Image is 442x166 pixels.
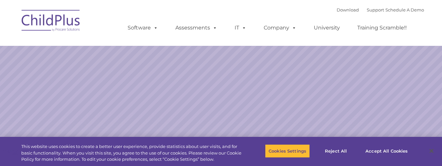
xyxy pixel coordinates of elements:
button: Cookies Settings [265,144,310,158]
a: Download [337,7,359,12]
div: This website uses cookies to create a better user experience, provide statistics about user visit... [21,143,243,163]
a: IT [228,21,253,34]
a: Assessments [169,21,224,34]
button: Close [424,144,439,158]
a: Schedule A Demo [385,7,424,12]
button: Reject All [315,144,356,158]
a: Support [367,7,384,12]
button: Accept All Cookies [362,144,411,158]
img: ChildPlus by Procare Solutions [18,5,84,38]
a: University [307,21,346,34]
a: Training Scramble!! [351,21,413,34]
a: Software [121,21,165,34]
a: Company [257,21,303,34]
font: | [337,7,424,12]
